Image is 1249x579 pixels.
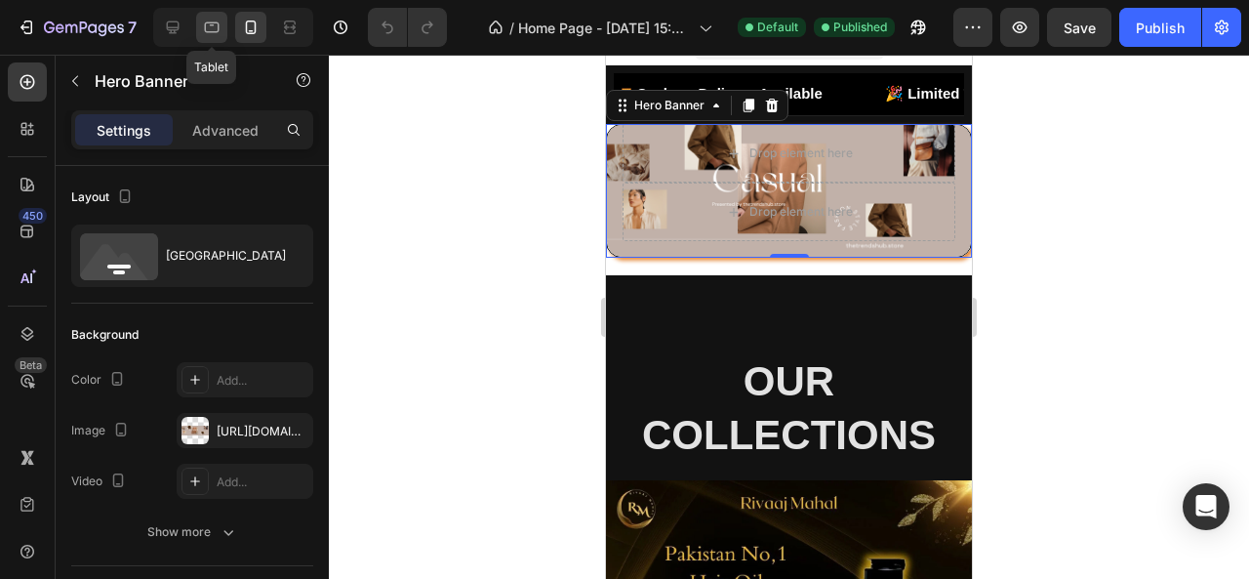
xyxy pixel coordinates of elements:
[192,120,259,141] p: Advanced
[71,367,129,393] div: Color
[217,372,308,390] div: Add...
[368,8,447,47] div: Undo/Redo
[147,522,238,542] div: Show more
[217,474,308,491] div: Add...
[1136,18,1185,38] div: Publish
[217,423,308,440] div: [URL][DOMAIN_NAME]
[1064,20,1096,36] span: Save
[71,326,139,344] div: Background
[757,19,798,36] span: Default
[71,185,137,211] div: Layout
[166,233,285,278] div: [GEOGRAPHIC_DATA]
[1047,8,1111,47] button: Save
[279,28,592,51] span: 🎉 Limited Time Flash Sale – Don’t Miss Out!
[19,208,47,224] div: 450
[97,120,151,141] p: Settings
[833,19,887,36] span: Published
[128,16,137,39] p: 7
[95,69,261,93] p: Hero Banner
[71,469,130,495] div: Video
[143,91,247,106] div: Drop element here
[8,8,145,47] button: 7
[15,299,351,409] h2: OUR COLLECTIONS
[71,418,133,444] div: Image
[71,515,313,550] button: Show more
[606,55,972,579] iframe: Design area
[509,18,514,38] span: /
[518,18,691,38] span: Home Page - [DATE] 15:23:38
[24,42,102,60] div: Hero Banner
[1183,483,1229,530] div: Open Intercom Messenger
[1119,8,1201,47] button: Publish
[143,149,247,165] div: Drop element here
[15,357,47,373] div: Beta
